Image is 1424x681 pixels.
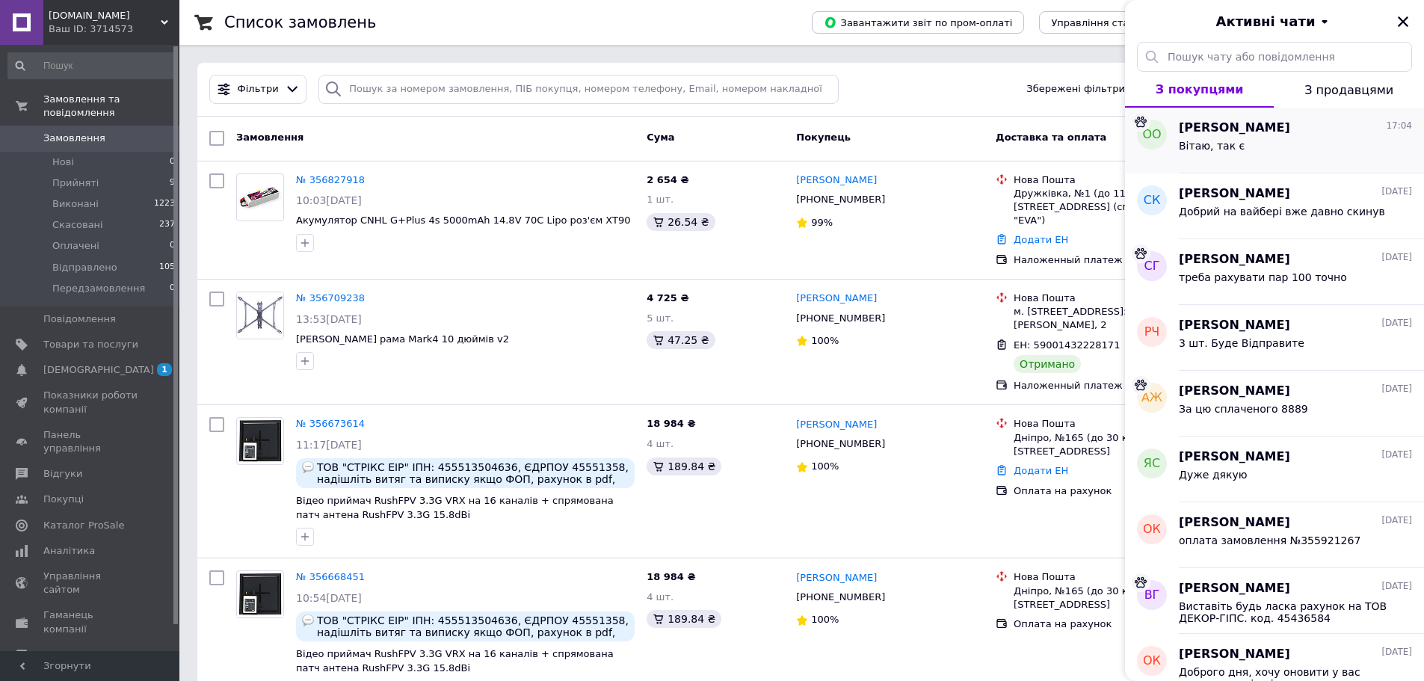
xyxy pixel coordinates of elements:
[159,261,175,274] span: 105
[43,312,116,326] span: Повідомлення
[1014,379,1223,392] div: Наложенный платеж
[1125,371,1424,437] button: АЖ[PERSON_NAME][DATE]За цю сплаченого 8889
[1144,455,1160,472] span: ЯС
[1179,317,1290,334] span: [PERSON_NAME]
[1125,108,1424,173] button: ОО[PERSON_NAME]17:04Вітаю, так є
[49,22,179,36] div: Ваш ID: 3714573
[647,418,695,429] span: 18 984 ₴
[1039,11,1177,34] button: Управління статусами
[1014,465,1068,476] a: Додати ЕН
[1014,187,1223,228] div: Дружківка, №1 (до 1100 кг) : вул. [STREET_ADDRESS] (сп. вхід з магазином "EVA")
[43,570,138,597] span: Управління сайтом
[1141,389,1162,407] span: АЖ
[170,176,175,190] span: 9
[224,13,376,31] h1: Список замовлень
[296,571,365,582] a: № 356668451
[1143,521,1161,538] span: ОК
[302,461,314,473] img: :speech_balloon:
[52,239,99,253] span: Оплачені
[236,570,284,618] a: Фото товару
[1144,324,1160,341] span: РЧ
[296,313,362,325] span: 13:53[DATE]
[49,9,161,22] span: Flyteam.com.ua
[1014,484,1223,498] div: Оплата на рахунок
[236,132,303,143] span: Замовлення
[647,292,688,303] span: 4 725 ₴
[296,418,365,429] a: № 356673614
[647,571,695,582] span: 18 984 ₴
[1179,534,1360,546] span: оплата замовлення №355921267
[236,417,284,465] a: Фото товару
[647,312,674,324] span: 5 шт.
[1381,383,1412,395] span: [DATE]
[52,282,145,295] span: Передзамовлення
[1014,292,1223,305] div: Нова Пошта
[317,614,629,638] span: ТОВ "СТРІКС ЕІР" ІПН: 455513504636, ЄДРПОУ 45551358, надішліть витяг та виписку якщо ФОП, рахунок...
[302,614,314,626] img: :speech_balloon:
[793,434,888,454] div: [PHONE_NUMBER]
[52,218,103,232] span: Скасовані
[236,173,284,221] a: Фото товару
[237,419,283,464] img: Фото товару
[1179,251,1290,268] span: [PERSON_NAME]
[1125,239,1424,305] button: СГ[PERSON_NAME][DATE]треба рахувати пар 100 точно
[793,588,888,607] div: [PHONE_NUMBER]
[43,467,82,481] span: Відгуки
[43,132,105,145] span: Замовлення
[647,174,688,185] span: 2 654 ₴
[1014,339,1120,351] span: ЕН: 59001432228171
[647,132,674,143] span: Cума
[52,176,99,190] span: Прийняті
[647,438,674,449] span: 4 шт.
[296,495,614,520] a: Відео приймач RushFPV 3.3G VRX на 16 каналів + cпрямована патч антена RushFPV 3.3G 15.8dBi
[157,363,172,376] span: 1
[43,544,95,558] span: Аналітика
[796,173,877,188] a: [PERSON_NAME]
[1274,72,1424,108] button: З продавцями
[1179,469,1248,481] span: Дуже дякую
[1144,258,1160,275] span: СГ
[1381,317,1412,330] span: [DATE]
[1179,120,1290,137] span: [PERSON_NAME]
[1144,192,1161,209] span: СК
[1179,449,1290,466] span: [PERSON_NAME]
[796,292,877,306] a: [PERSON_NAME]
[1014,585,1223,611] div: Дніпро, №165 (до 30 кг): вул. [STREET_ADDRESS]
[170,282,175,295] span: 0
[1179,271,1347,283] span: треба рахувати пар 100 точно
[1167,12,1382,31] button: Активні чати
[796,571,877,585] a: [PERSON_NAME]
[1125,502,1424,568] button: ОК[PERSON_NAME][DATE]оплата замовлення №355921267
[237,572,283,617] img: Фото товару
[1179,514,1290,531] span: [PERSON_NAME]
[1125,305,1424,371] button: РЧ[PERSON_NAME][DATE]3 шт. Буде Відправите
[811,460,839,472] span: 100%
[43,389,138,416] span: Показники роботи компанії
[237,292,283,339] img: Фото товару
[1215,12,1315,31] span: Активні чати
[296,592,362,604] span: 10:54[DATE]
[296,174,365,185] a: № 356827918
[1142,126,1161,144] span: ОО
[296,648,614,674] span: Відео приймач RushFPV 3.3G VRX на 16 каналів + cпрямована патч антена RushFPV 3.3G 15.8dBi
[1051,17,1165,28] span: Управління статусами
[1125,437,1424,502] button: ЯС[PERSON_NAME][DATE]Дуже дякую
[1179,403,1308,415] span: За цю сплаченого 8889
[1014,570,1223,584] div: Нова Пошта
[647,457,721,475] div: 189.84 ₴
[296,194,362,206] span: 10:03[DATE]
[1014,617,1223,631] div: Оплата на рахунок
[43,428,138,455] span: Панель управління
[296,292,365,303] a: № 356709238
[43,338,138,351] span: Товари та послуги
[796,132,851,143] span: Покупець
[1156,82,1244,96] span: З покупцями
[1014,431,1223,458] div: Дніпро, №165 (до 30 кг): вул. [STREET_ADDRESS]
[317,461,629,485] span: ТОВ "СТРІКС ЕІР" ІПН: 455513504636, ЄДРПОУ 45551358, надішліть витяг та виписку якщо ФОП, рахунок...
[52,197,99,211] span: Виконані
[1144,587,1160,604] span: ВГ
[1026,82,1128,96] span: Збережені фільтри:
[170,239,175,253] span: 0
[1381,580,1412,593] span: [DATE]
[1179,600,1391,624] span: Виставіть будь ласка рахунок на ТОВ ДЕКОР-ГІПС. код. 45436584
